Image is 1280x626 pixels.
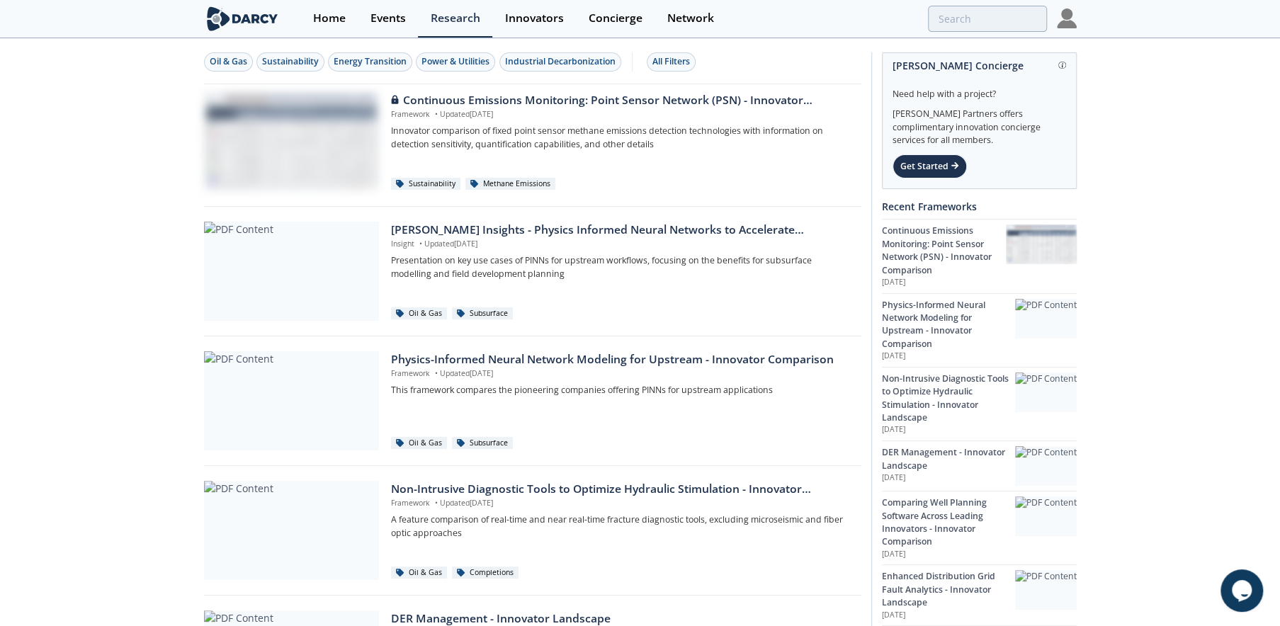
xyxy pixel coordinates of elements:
[882,299,1015,351] div: Physics-Informed Neural Network Modeling for Upstream - Innovator Comparison
[391,351,851,368] div: Physics-Informed Neural Network Modeling for Upstream - Innovator Comparison
[893,53,1066,78] div: [PERSON_NAME] Concierge
[928,6,1047,32] input: Advanced Search
[431,13,480,24] div: Research
[893,101,1066,147] div: [PERSON_NAME] Partners offers complimentary innovation concierge services for all members.
[432,109,440,119] span: •
[505,55,616,68] div: Industrial Decarbonization
[882,219,1077,292] a: Continuous Emissions Monitoring: Point Sensor Network (PSN) - Innovator Comparison [DATE] Continu...
[882,564,1077,625] a: Enhanced Distribution Grid Fault Analytics - Innovator Landscape [DATE] PDF Content
[391,513,851,540] p: A feature comparison of real-time and near real-time fracture diagnostic tools, excluding microse...
[391,567,447,579] div: Oil & Gas
[432,498,440,508] span: •
[391,222,851,239] div: [PERSON_NAME] Insights - Physics Informed Neural Networks to Accelerate Subsurface Scenario Analysis
[882,277,1006,288] p: [DATE]
[204,6,281,31] img: logo-wide.svg
[882,440,1077,491] a: DER Management - Innovator Landscape [DATE] PDF Content
[452,437,513,450] div: Subsurface
[391,498,851,509] p: Framework Updated [DATE]
[391,437,447,450] div: Oil & Gas
[391,384,851,397] p: This framework compares the pioneering companies offering PINNs for upstream applications
[647,52,696,72] button: All Filters
[882,194,1077,219] div: Recent Frameworks
[452,567,519,579] div: Completions
[882,372,1015,425] div: Non-Intrusive Diagnostic Tools to Optimize Hydraulic Stimulation - Innovator Landscape
[452,307,513,320] div: Subsurface
[204,222,861,321] a: PDF Content [PERSON_NAME] Insights - Physics Informed Neural Networks to Accelerate Subsurface Sc...
[505,13,564,24] div: Innovators
[391,481,851,498] div: Non-Intrusive Diagnostic Tools to Optimize Hydraulic Stimulation - Innovator Landscape
[882,367,1077,440] a: Non-Intrusive Diagnostic Tools to Optimize Hydraulic Stimulation - Innovator Landscape [DATE] PDF...
[882,570,1015,609] div: Enhanced Distribution Grid Fault Analytics - Innovator Landscape
[882,472,1015,484] p: [DATE]
[589,13,642,24] div: Concierge
[465,178,555,190] div: Methane Emissions
[652,55,690,68] div: All Filters
[882,293,1077,367] a: Physics-Informed Neural Network Modeling for Upstream - Innovator Comparison [DATE] PDF Content
[416,52,495,72] button: Power & Utilities
[204,92,861,191] a: Continuous Emissions Monitoring: Point Sensor Network (PSN) - Innovator Comparison preview Contin...
[391,368,851,380] p: Framework Updated [DATE]
[1057,8,1077,28] img: Profile
[882,496,1015,549] div: Comparing Well Planning Software Across Leading Innovators - Innovator Comparison
[334,55,407,68] div: Energy Transition
[204,52,253,72] button: Oil & Gas
[204,351,861,450] a: PDF Content Physics-Informed Neural Network Modeling for Upstream - Innovator Comparison Framewor...
[391,109,851,120] p: Framework Updated [DATE]
[1220,569,1266,612] iframe: chat widget
[882,446,1015,472] div: DER Management - Innovator Landscape
[893,78,1066,101] div: Need help with a project?
[210,55,247,68] div: Oil & Gas
[882,224,1006,277] div: Continuous Emissions Monitoring: Point Sensor Network (PSN) - Innovator Comparison
[391,239,851,250] p: Insight Updated [DATE]
[256,52,324,72] button: Sustainability
[882,351,1015,362] p: [DATE]
[313,13,346,24] div: Home
[499,52,621,72] button: Industrial Decarbonization
[391,178,460,190] div: Sustainability
[370,13,406,24] div: Events
[882,549,1015,560] p: [DATE]
[893,154,967,178] div: Get Started
[667,13,714,24] div: Network
[1058,62,1066,69] img: information.svg
[417,239,424,249] span: •
[421,55,489,68] div: Power & Utilities
[882,491,1077,564] a: Comparing Well Planning Software Across Leading Innovators - Innovator Comparison [DATE] PDF Content
[882,424,1015,436] p: [DATE]
[391,92,851,109] div: Continuous Emissions Monitoring: Point Sensor Network (PSN) - Innovator Comparison
[391,307,447,320] div: Oil & Gas
[432,368,440,378] span: •
[262,55,319,68] div: Sustainability
[328,52,412,72] button: Energy Transition
[882,610,1015,621] p: [DATE]
[391,125,851,151] p: Innovator comparison of fixed point sensor methane emissions detection technologies with informat...
[391,254,851,280] p: Presentation on key use cases of PINNs for upstream workflows, focusing on the benefits for subsu...
[204,481,861,580] a: PDF Content Non-Intrusive Diagnostic Tools to Optimize Hydraulic Stimulation - Innovator Landscap...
